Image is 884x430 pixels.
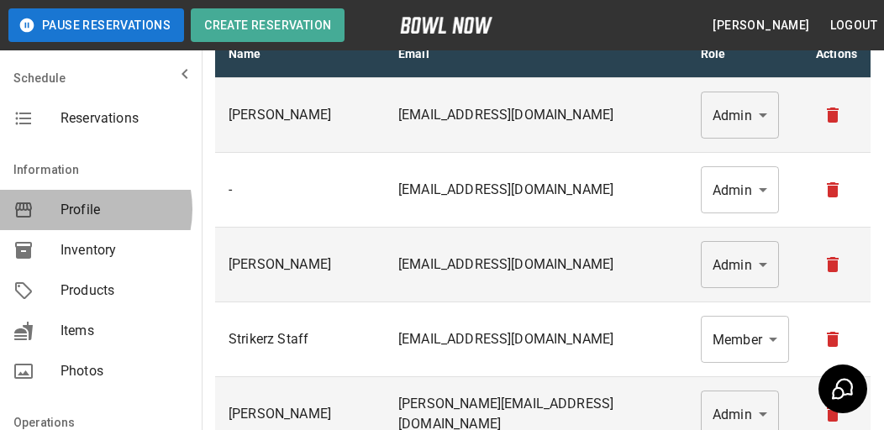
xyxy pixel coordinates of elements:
[229,329,371,349] p: Strikerz Staff
[816,322,850,356] button: remove
[191,8,345,42] button: Create Reservation
[61,281,188,301] span: Products
[687,30,802,78] th: Role
[816,98,850,132] button: remove
[61,361,188,381] span: Photos
[398,180,674,200] p: [EMAIL_ADDRESS][DOMAIN_NAME]
[823,10,884,41] button: Logout
[61,108,188,128] span: Reservations
[215,30,385,78] th: Name
[398,329,674,349] p: [EMAIL_ADDRESS][DOMAIN_NAME]
[816,248,850,281] button: remove
[61,200,188,220] span: Profile
[398,254,674,275] p: [EMAIL_ADDRESS][DOMAIN_NAME]
[229,254,371,275] p: [PERSON_NAME]
[701,92,779,139] div: Admin
[385,30,687,78] th: Email
[701,241,779,288] div: Admin
[706,10,816,41] button: [PERSON_NAME]
[61,321,188,341] span: Items
[229,404,371,424] p: [PERSON_NAME]
[701,316,789,363] div: Member
[802,30,871,78] th: Actions
[8,8,184,42] button: Pause Reservations
[816,173,850,207] button: remove
[398,105,674,125] p: [EMAIL_ADDRESS][DOMAIN_NAME]
[61,240,188,260] span: Inventory
[400,17,492,34] img: logo
[229,105,371,125] p: [PERSON_NAME]
[229,180,371,200] p: -
[701,166,779,213] div: Admin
